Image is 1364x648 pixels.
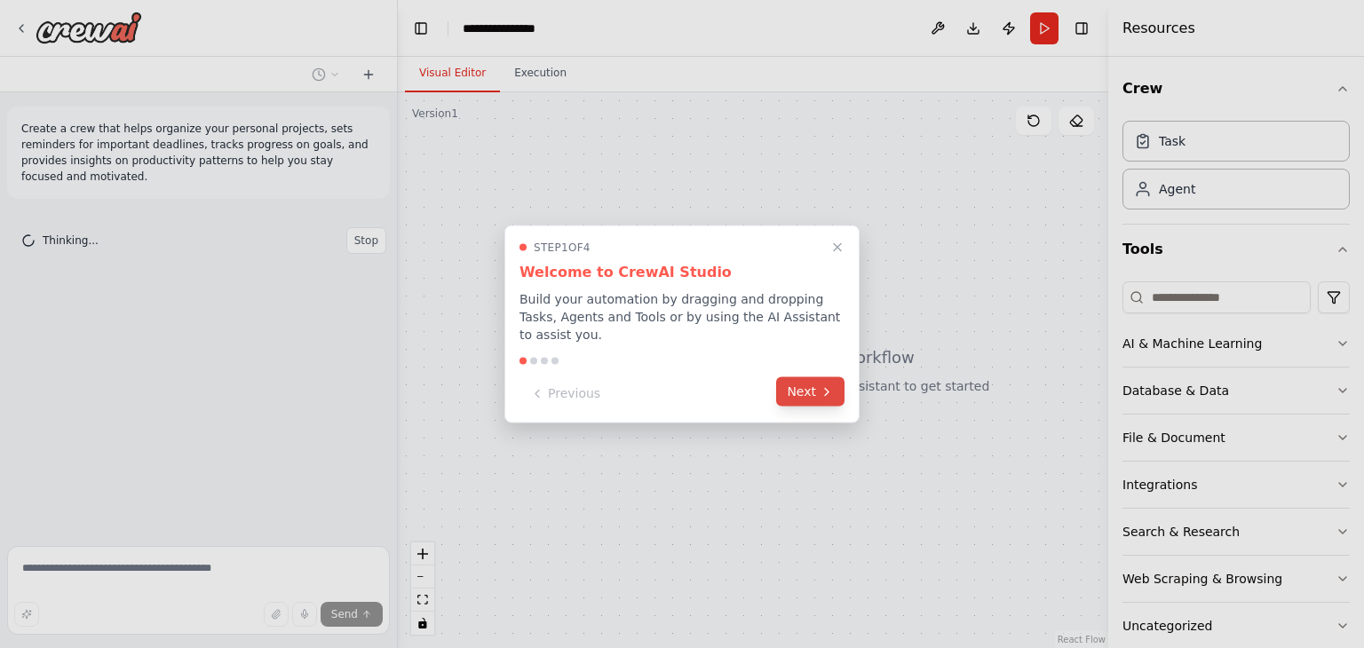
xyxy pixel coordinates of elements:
button: Close walkthrough [827,237,848,258]
button: Previous [519,379,611,408]
h3: Welcome to CrewAI Studio [519,262,845,283]
button: Next [776,377,845,407]
span: Step 1 of 4 [534,241,591,255]
p: Build your automation by dragging and dropping Tasks, Agents and Tools or by using the AI Assista... [519,290,845,344]
button: Hide left sidebar [408,16,433,41]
